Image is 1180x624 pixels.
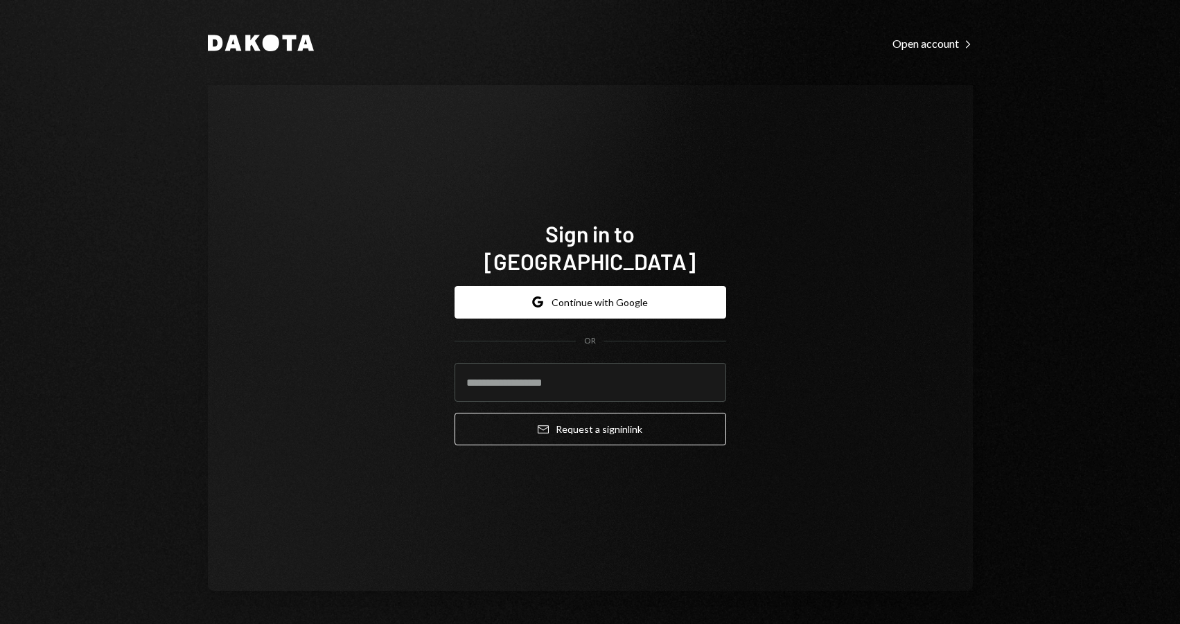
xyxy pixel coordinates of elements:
[892,37,973,51] div: Open account
[455,220,726,275] h1: Sign in to [GEOGRAPHIC_DATA]
[584,335,596,347] div: OR
[892,35,973,51] a: Open account
[455,413,726,445] button: Request a signinlink
[455,286,726,319] button: Continue with Google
